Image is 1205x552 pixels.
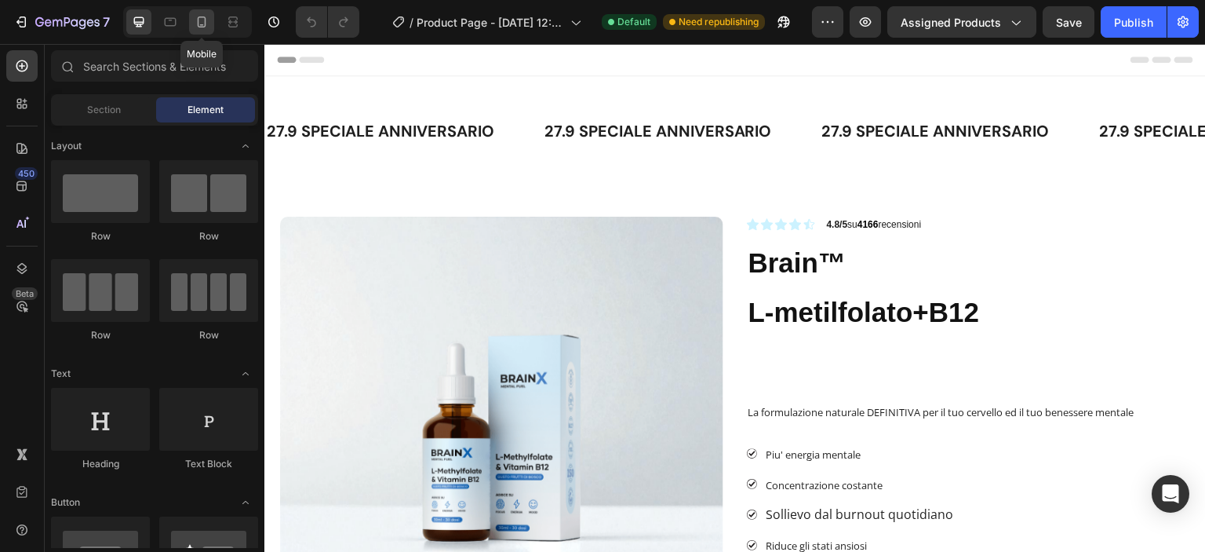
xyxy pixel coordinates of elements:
p: 7 [103,13,110,31]
iframe: Design area [264,44,1205,552]
div: Publish [1114,14,1153,31]
button: Save [1043,6,1094,38]
strong: 27.9 speciale ANNIVERSARIO [835,77,1063,97]
strong: 27.9 speciale ANNIVERSARIO [558,77,785,97]
div: Row [159,229,258,243]
span: su [562,175,593,186]
span: recensioni [614,175,657,186]
span: Element [187,103,224,117]
strong: 4166 [593,175,614,186]
span: Piu' energia mentale [502,404,597,418]
span: Product Page - [DATE] 12:04:40 [417,14,564,31]
span: Text [51,367,71,381]
span: Toggle open [233,133,258,159]
div: Heading [51,457,150,471]
span: Button [51,495,80,510]
span: / [410,14,413,31]
div: 450 [15,167,38,180]
span: La formulazione naturale DEFINITIVA per il tuo cervello ed il tuo benessere mentale [484,361,870,375]
span: Section [87,103,121,117]
strong: 4.8/5 [562,175,584,186]
span: Save [1056,16,1082,29]
input: Search Sections & Elements [51,50,258,82]
p: Sollievo dal burnout quotidiano [502,462,741,481]
div: Undo/Redo [296,6,359,38]
span: Toggle open [233,361,258,386]
span: Assigned Products [901,14,1001,31]
span: Need republishing [679,15,759,29]
button: Assigned Products [887,6,1036,38]
div: Row [159,328,258,342]
button: 7 [6,6,117,38]
button: Publish [1101,6,1167,38]
div: Text Block [159,457,258,471]
span: Layout [51,139,82,153]
span: Default [617,15,650,29]
span: Riduce gli stati ansiosi [502,495,603,510]
div: Beta [12,287,38,300]
div: Row [51,229,150,243]
strong: Brain™ [484,203,581,234]
div: Row [51,328,150,342]
strong: 27.9 speciale ANNIVERSARIO [280,77,508,97]
span: Toggle open [233,490,258,515]
strong: L-metilfolato+B12 [484,253,715,283]
span: Concentrazione costante [502,434,619,448]
div: Open Intercom Messenger [1152,475,1189,513]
